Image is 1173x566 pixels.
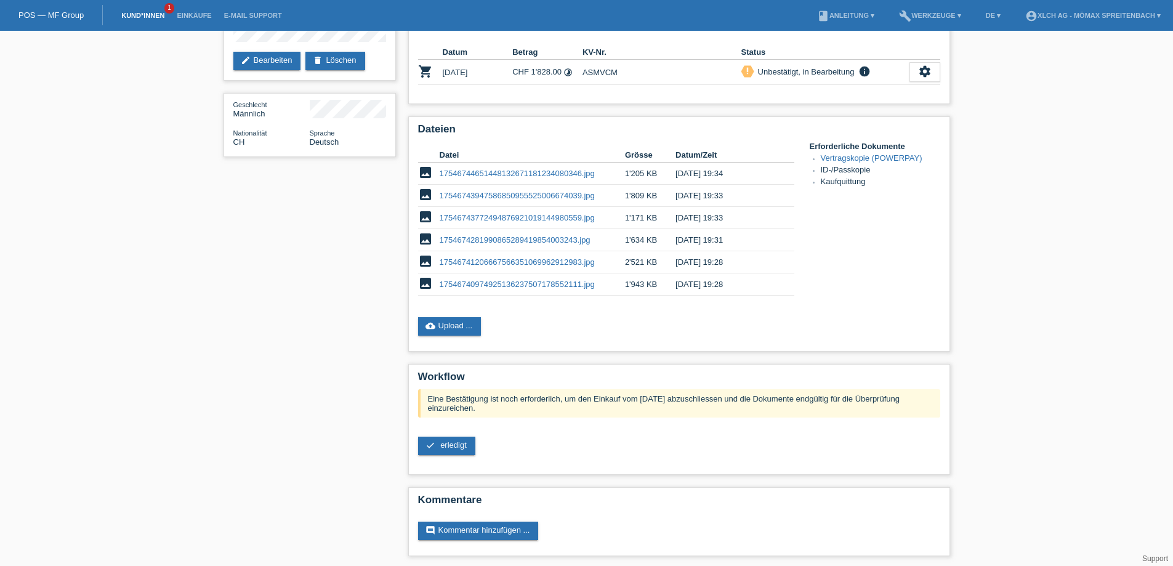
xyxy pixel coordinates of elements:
th: Betrag [512,45,582,60]
a: Vertragskopie (POWERPAY) [821,153,922,163]
a: DE ▾ [980,12,1007,19]
a: account_circleXLCH AG - Mömax Spreitenbach ▾ [1019,12,1167,19]
a: POS — MF Group [18,10,84,20]
a: commentKommentar hinzufügen ... [418,522,539,540]
th: Datum [443,45,513,60]
a: 17546743947586850955525006674039.jpg [440,191,595,200]
i: POSP00025909 [418,64,433,79]
a: buildWerkzeuge ▾ [893,12,967,19]
td: 1'634 KB [625,229,675,251]
a: Support [1142,554,1168,563]
th: KV-Nr. [582,45,741,60]
i: image [418,232,433,246]
span: 1 [164,3,174,14]
div: Unbestätigt, in Bearbeitung [754,65,855,78]
th: Datei [440,148,625,163]
i: book [817,10,829,22]
a: Einkäufe [171,12,217,19]
i: comment [425,525,435,535]
td: [DATE] [443,60,513,85]
li: Kaufquittung [821,177,940,188]
td: [DATE] 19:28 [675,273,776,296]
td: 1'809 KB [625,185,675,207]
i: edit [241,55,251,65]
i: image [418,276,433,291]
td: [DATE] 19:34 [675,163,776,185]
a: E-Mail Support [218,12,288,19]
td: ASMVCM [582,60,741,85]
i: build [899,10,911,22]
a: deleteLöschen [305,52,365,70]
a: 17546740974925136237507178552111.jpg [440,280,595,289]
i: info [857,65,872,78]
h2: Workflow [418,371,940,389]
td: 1'943 KB [625,273,675,296]
i: cloud_upload [425,321,435,331]
a: bookAnleitung ▾ [811,12,881,19]
h2: Dateien [418,123,940,142]
i: check [425,440,435,450]
i: settings [918,65,932,78]
span: Geschlecht [233,101,267,108]
a: Kund*innen [115,12,171,19]
span: Sprache [310,129,335,137]
a: 17546744651448132671181234080346.jpg [440,169,595,178]
td: [DATE] 19:31 [675,229,776,251]
a: editBearbeiten [233,52,301,70]
i: account_circle [1025,10,1038,22]
span: Nationalität [233,129,267,137]
li: ID-/Passkopie [821,165,940,177]
span: Deutsch [310,137,339,147]
span: erledigt [440,440,467,450]
i: image [418,209,433,224]
div: Männlich [233,100,310,118]
td: [DATE] 19:33 [675,207,776,229]
a: check erledigt [418,437,475,455]
td: [DATE] 19:28 [675,251,776,273]
th: Grösse [625,148,675,163]
a: 17546741206667566351069962912983.jpg [440,257,595,267]
i: image [418,187,433,202]
th: Datum/Zeit [675,148,776,163]
h2: Kommentare [418,494,940,512]
td: CHF 1'828.00 [512,60,582,85]
td: 2'521 KB [625,251,675,273]
i: image [418,165,433,180]
a: 1754674281990865289419854003243.jpg [440,235,591,245]
td: 1'205 KB [625,163,675,185]
a: 17546743772494876921019144980559.jpg [440,213,595,222]
div: Eine Bestätigung ist noch erforderlich, um den Einkauf vom [DATE] abzuschliessen und die Dokument... [418,389,940,418]
i: delete [313,55,323,65]
h4: Erforderliche Dokumente [810,142,940,151]
a: cloud_uploadUpload ... [418,317,482,336]
td: 1'171 KB [625,207,675,229]
th: Status [741,45,909,60]
i: priority_high [743,67,752,75]
span: Schweiz [233,137,245,147]
td: [DATE] 19:33 [675,185,776,207]
i: 6 Raten [563,68,573,77]
i: image [418,254,433,269]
